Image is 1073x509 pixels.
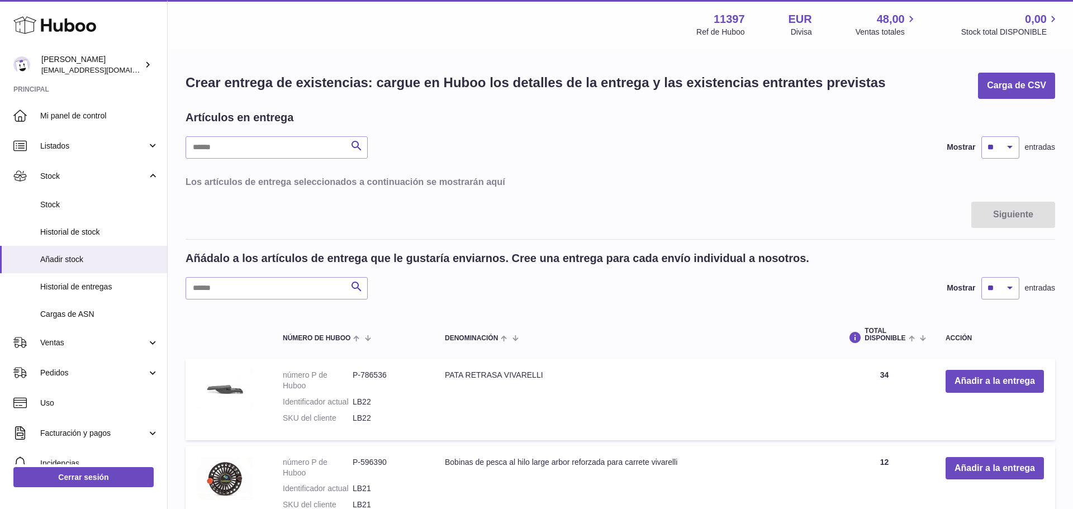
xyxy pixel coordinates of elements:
span: Denominación [445,335,498,342]
span: Stock [40,171,147,182]
button: Añadir a la entrega [946,370,1044,393]
dt: Identificador actual [283,483,353,494]
img: info@luckybur.com [13,56,30,73]
span: Número de Huboo [283,335,350,342]
span: Ventas totales [856,27,918,37]
span: Historial de entregas [40,282,159,292]
span: Pedidos [40,368,147,378]
a: Cerrar sesión [13,467,154,487]
h3: Los artículos de entrega seleccionados a continuación se mostrarán aquí [186,175,1055,188]
span: Cargas de ASN [40,309,159,320]
a: 48,00 Ventas totales [856,12,918,37]
dd: P-786536 [353,370,422,391]
span: Ventas [40,337,147,348]
span: [EMAIL_ADDRESS][DOMAIN_NAME] [41,65,164,74]
dd: LB22 [353,397,422,407]
span: 48,00 [877,12,905,27]
button: Carga de CSV [978,73,1055,99]
dd: P-596390 [353,457,422,478]
span: 0,00 [1025,12,1047,27]
h2: Añádalo a los artículos de entrega que le gustaría enviarnos. Cree una entrega para cada envío in... [186,251,809,266]
span: Historial de stock [40,227,159,237]
button: Añadir a la entrega [946,457,1044,480]
div: Divisa [791,27,812,37]
dt: Identificador actual [283,397,353,407]
label: Mostrar [947,142,975,153]
span: Stock total DISPONIBLE [961,27,1060,37]
span: Facturación y pagos [40,428,147,439]
strong: 11397 [714,12,745,27]
td: 34 [834,359,934,440]
div: Acción [946,335,1044,342]
td: PATA RETRASA VIVARELLI [434,359,834,440]
span: Listados [40,141,147,151]
span: Uso [40,398,159,408]
a: 0,00 Stock total DISPONIBLE [961,12,1060,37]
dt: número P de Huboo [283,370,353,391]
img: Bobinas de pesca al hilo large arbor reforzada para carrete vivarelli [197,457,253,500]
span: Total DISPONIBLE [865,327,905,342]
div: [PERSON_NAME] [41,54,142,75]
strong: EUR [789,12,812,27]
dd: LB21 [353,483,422,494]
span: Añadir stock [40,254,159,265]
dd: LB22 [353,413,422,424]
span: Mi panel de control [40,111,159,121]
h2: Artículos en entrega [186,110,293,125]
img: PATA RETRASA VIVARELLI [197,370,253,408]
label: Mostrar [947,283,975,293]
span: entradas [1025,283,1055,293]
div: Ref de Huboo [696,27,744,37]
h1: Crear entrega de existencias: cargue en Huboo los detalles de la entrega y las existencias entran... [186,74,886,92]
dt: número P de Huboo [283,457,353,478]
span: Incidencias [40,458,159,469]
span: Stock [40,199,159,210]
span: entradas [1025,142,1055,153]
dt: SKU del cliente [283,413,353,424]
